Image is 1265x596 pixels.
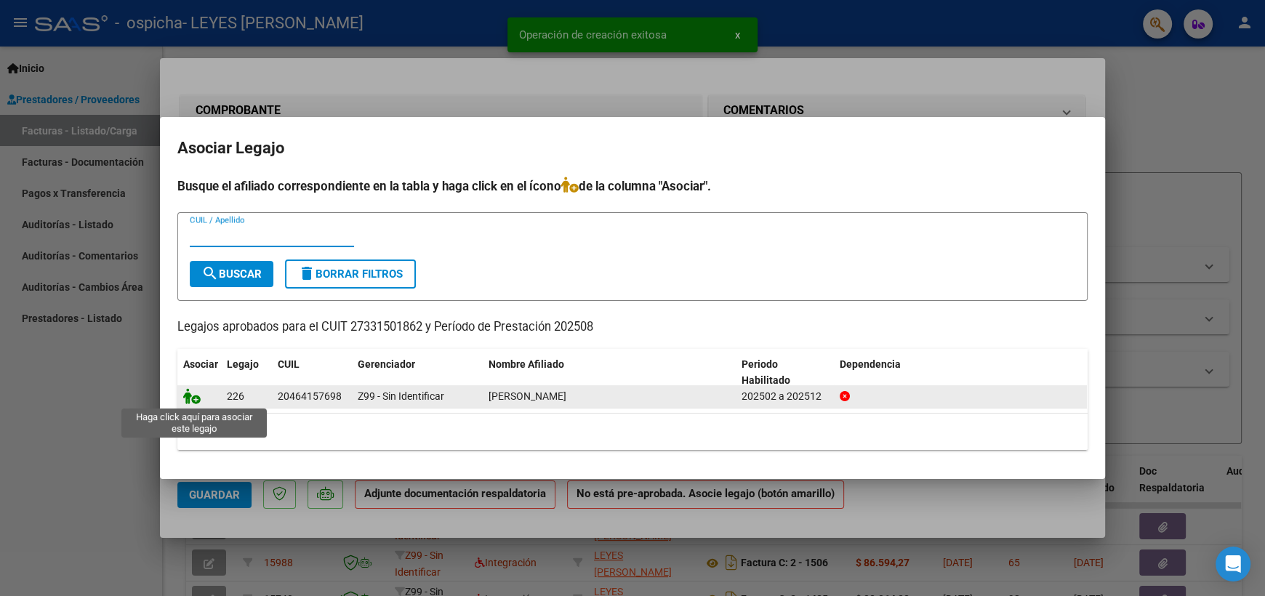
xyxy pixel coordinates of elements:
div: Open Intercom Messenger [1216,547,1250,581]
datatable-header-cell: Dependencia [834,349,1087,397]
datatable-header-cell: Periodo Habilitado [736,349,834,397]
span: Periodo Habilitado [742,358,790,387]
div: 202502 a 202512 [742,388,828,405]
datatable-header-cell: Legajo [221,349,272,397]
h4: Busque el afiliado correspondiente en la tabla y haga click en el ícono de la columna "Asociar". [177,177,1088,196]
datatable-header-cell: Nombre Afiliado [483,349,736,397]
span: Buscar [201,267,262,281]
datatable-header-cell: CUIL [272,349,352,397]
button: Buscar [190,261,273,287]
p: Legajos aprobados para el CUIT 27331501862 y Período de Prestación 202508 [177,318,1088,337]
mat-icon: search [201,265,219,282]
span: Borrar Filtros [298,267,403,281]
span: Nombre Afiliado [489,358,564,370]
button: Borrar Filtros [285,259,416,289]
div: 1 registros [177,414,1088,450]
h2: Asociar Legajo [177,134,1088,162]
span: CABRERA SCHORT ENRIQUE LEON [489,390,566,402]
datatable-header-cell: Gerenciador [352,349,483,397]
span: CUIL [278,358,300,370]
span: 226 [227,390,244,402]
div: 20464157698 [278,388,342,405]
span: Legajo [227,358,259,370]
datatable-header-cell: Asociar [177,349,221,397]
span: Z99 - Sin Identificar [358,390,444,402]
span: Dependencia [840,358,901,370]
mat-icon: delete [298,265,316,282]
span: Asociar [183,358,218,370]
span: Gerenciador [358,358,415,370]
